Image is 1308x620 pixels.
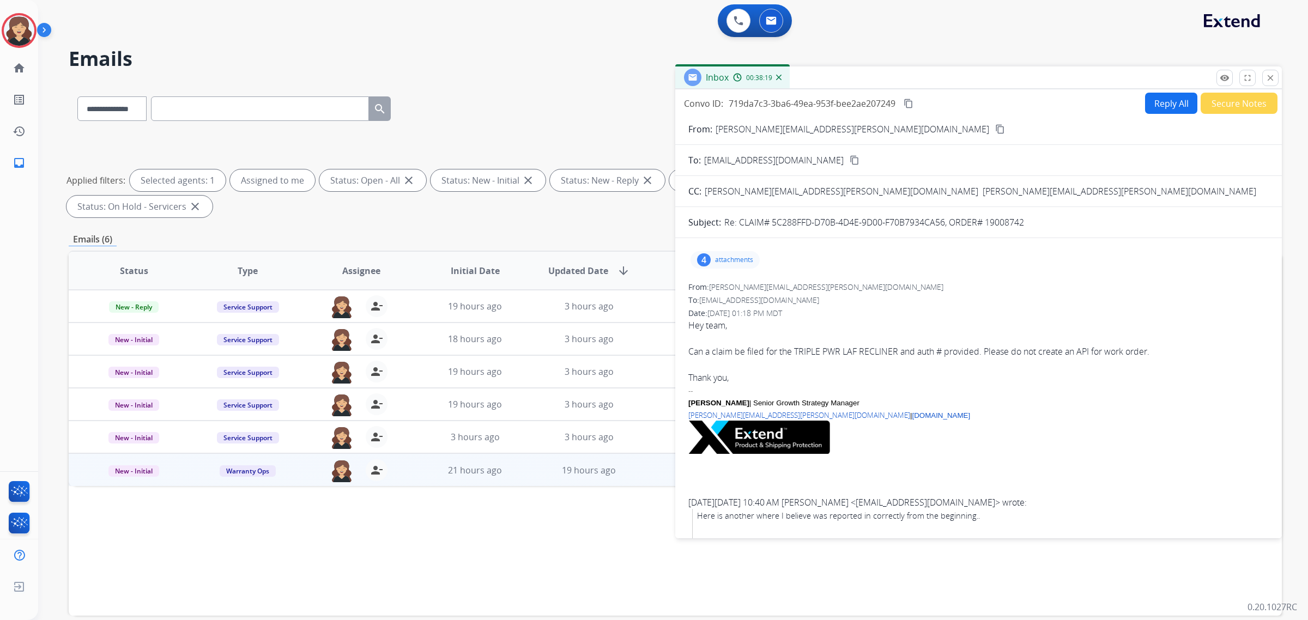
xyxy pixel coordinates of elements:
span: 3 hours ago [565,431,614,443]
span: New - Initial [108,367,159,378]
span: [DATE] 01:18 PM MDT [707,308,782,318]
mat-icon: arrow_downward [617,264,630,277]
mat-icon: person_remove [370,365,383,378]
img: agent-avatar [331,295,353,318]
mat-icon: close [189,200,202,213]
mat-icon: home [13,62,26,75]
div: Status: New - Reply [550,169,665,191]
div: Assigned to me [230,169,315,191]
img: agent-avatar [331,393,353,416]
p: [PERSON_NAME][EMAIL_ADDRESS][PERSON_NAME][DOMAIN_NAME] [716,123,989,136]
img: avatar [4,15,34,46]
p: 0.20.1027RC [1248,600,1297,613]
div: 4 [697,253,711,266]
span: | [910,411,912,420]
mat-icon: content_copy [850,155,859,165]
div: From: [688,282,1269,293]
mat-icon: content_copy [995,124,1005,134]
div: Status: On-hold – Internal [669,169,811,191]
mat-icon: person_remove [370,398,383,411]
span: 19 hours ago [448,300,502,312]
span: Initial Date [451,264,500,277]
div: Status: Open - All [319,169,426,191]
span: Here is another where I believe was reported in correctly from the beginning.. [697,510,980,521]
p: From: [688,123,712,136]
img: agent-avatar [331,426,353,449]
p: To: [688,154,701,167]
div: Status: On Hold - Servicers [66,196,213,217]
span: Service Support [217,301,279,313]
div: Can a claim be filed for the TRIPLE PWR LAF RECLINER and auth # provided. Please do not create an... [688,345,1269,358]
img: u6zlNwbuop0pq_fxyEDciic9WMSqd9u-JZ09FUqUNCvlI0u7OwG2XFtRbK0QROzuZEpsTLLbCtQ0P1Dz53jTp0gAXDc_gf2kI... [688,421,830,454]
div: Status: New - Initial [431,169,546,191]
span: 19 hours ago [448,366,502,378]
p: Re: CLAIM# 5C288FFD-D70B-4D4E-9D00-F70B7934CA56, ORDER# 19008742 [724,216,1024,229]
p: Applied filters: [66,174,125,187]
mat-icon: person_remove [370,430,383,443]
mat-icon: remove_red_eye [1220,73,1230,83]
span: 19 hours ago [562,464,616,476]
div: Hey team, [688,319,1269,332]
mat-icon: person_remove [370,300,383,313]
span: | Senior Growth Strategy Manager [749,399,859,407]
button: Secure Notes [1201,93,1277,114]
mat-icon: close [522,174,535,187]
span: Assignee [342,264,380,277]
span: 719da7c3-3ba6-49ea-953f-bee2ae207249 [729,98,895,110]
span: 3 hours ago [451,431,500,443]
span: [PERSON_NAME][EMAIL_ADDRESS][PERSON_NAME][DOMAIN_NAME] [983,185,1256,197]
span: [EMAIL_ADDRESS][DOMAIN_NAME] [699,295,819,305]
div: [DATE][DATE] 10:40 AM [PERSON_NAME] < > wrote: [688,496,1269,509]
mat-icon: fullscreen [1243,73,1252,83]
span: Status [120,264,148,277]
div: To: [688,295,1269,306]
span: Service Support [217,334,279,345]
mat-icon: close [1265,73,1275,83]
mat-icon: content_copy [904,99,913,108]
span: Type [238,264,258,277]
a: [DOMAIN_NAME] [912,409,970,421]
span: Service Support [217,399,279,411]
mat-icon: person_remove [370,464,383,477]
div: Selected agents: 1 [130,169,226,191]
p: attachments [715,256,753,264]
p: Emails (6) [69,233,117,246]
span: New - Reply [109,301,159,313]
p: Convo ID: [684,97,723,110]
img: agent-avatar [331,459,353,482]
h2: Emails [69,48,1282,70]
span: Service Support [217,432,279,443]
span: [PERSON_NAME][EMAIL_ADDRESS][PERSON_NAME][DOMAIN_NAME] [709,282,943,292]
div: Thank you, [688,371,1269,384]
span: New - Initial [108,334,159,345]
span: Updated Date [548,264,608,277]
p: CC: [688,185,701,198]
span: 3 hours ago [565,300,614,312]
div: Date: [688,308,1269,319]
span: 21 hours ago [448,464,502,476]
p: Subject: [688,216,721,229]
span: -- [688,387,693,395]
img: agent-avatar [331,328,353,351]
mat-icon: inbox [13,156,26,169]
span: 19 hours ago [448,398,502,410]
mat-icon: list_alt [13,93,26,106]
span: 3 hours ago [565,398,614,410]
span: [DOMAIN_NAME] [912,411,970,420]
span: Inbox [706,71,729,83]
span: Warranty Ops [220,465,276,477]
span: 18 hours ago [448,333,502,345]
span: 3 hours ago [565,366,614,378]
span: 3 hours ago [565,333,614,345]
mat-icon: search [373,102,386,116]
mat-icon: close [402,174,415,187]
span: [PERSON_NAME][EMAIL_ADDRESS][PERSON_NAME][DOMAIN_NAME] [705,185,978,197]
span: [EMAIL_ADDRESS][DOMAIN_NAME] [704,154,844,167]
mat-icon: person_remove [370,332,383,345]
a: [EMAIL_ADDRESS][DOMAIN_NAME] [856,496,995,508]
span: New - Initial [108,432,159,443]
button: Reply All [1145,93,1197,114]
span: Service Support [217,367,279,378]
mat-icon: history [13,125,26,138]
img: agent-avatar [331,361,353,384]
